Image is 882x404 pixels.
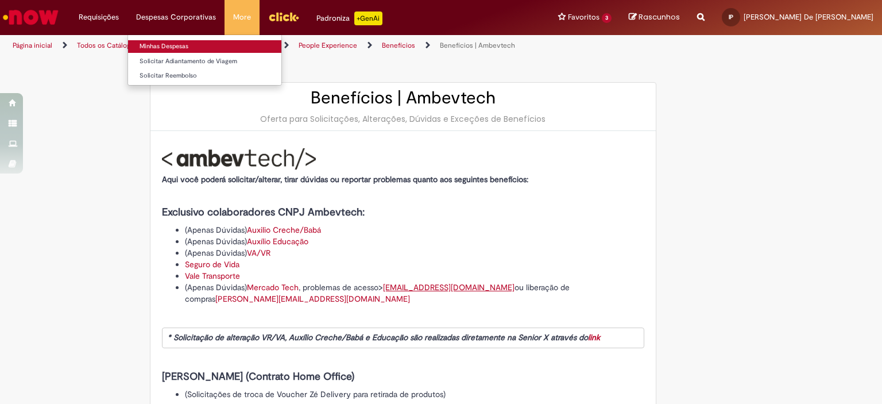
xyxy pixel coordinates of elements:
li: (Apenas Dúvidas) [185,224,644,236]
a: People Experience [299,41,357,50]
span: More [233,11,251,23]
a: Solicitar Reembolso [128,70,281,82]
a: Todos os Catálogos [77,41,138,50]
p: +GenAi [354,11,382,25]
ul: Despesas Corporativas [127,34,282,86]
a: Benefícios [382,41,415,50]
span: [PERSON_NAME] De [PERSON_NAME] [744,12,873,22]
a: Seguro de Vida [185,259,239,270]
li: (Apenas Dúvidas) [185,247,644,259]
img: ServiceNow [1,6,60,29]
img: click_logo_yellow_360x200.png [268,8,299,25]
strong: [PERSON_NAME] (Contrato Home Office) [162,370,354,383]
li: (Apenas Dúvidas) , problemas de acesso> ou liberação de compras [185,282,644,305]
li: (Apenas Dúvidas) [185,236,644,247]
div: Oferta para Solicitações, Alterações, Dúvidas e Exceções de Benefícios [162,113,644,125]
span: Favoritos [568,11,599,23]
a: Auxílio Educação [247,236,308,247]
span: Despesas Corporativas [136,11,216,23]
a: Vale Transporte [185,271,240,281]
a: [EMAIL_ADDRESS][DOMAIN_NAME] [383,282,514,293]
a: VA/VR [247,248,270,258]
span: Requisições [79,11,119,23]
a: Solicitar Adiantamento de Viagem [128,55,281,68]
a: Mercado Tech [247,282,299,293]
div: Padroniza [316,11,382,25]
span: Rascunhos [639,11,680,22]
a: Rascunhos [629,12,680,23]
a: link [588,332,600,343]
a: Minhas Despesas [128,40,281,53]
a: Benefícios | Ambevtech [440,41,515,50]
span: IP [729,13,733,21]
h2: Benefícios | Ambevtech [162,89,644,107]
em: * Solicitação de alteração VR/VA, Auxílio Creche/Babá e Educação são realizadas diretamente na Se... [168,332,600,343]
span: 3 [602,13,612,23]
a: [PERSON_NAME][EMAIL_ADDRESS][DOMAIN_NAME] [215,294,410,304]
strong: Aqui você poderá solicitar/alterar, tirar dúvidas ou reportar problemas quanto aos seguintes bene... [162,174,528,184]
a: Auxilio Creche/Babá [247,225,321,235]
li: (Solicitações de troca de Voucher Zé Delivery para retirada de produtos) [185,388,644,400]
strong: Exclusivo colaboradores CNPJ Ambevtech: [162,206,365,219]
a: Página inicial [13,41,52,50]
ul: Trilhas de página [9,35,579,56]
